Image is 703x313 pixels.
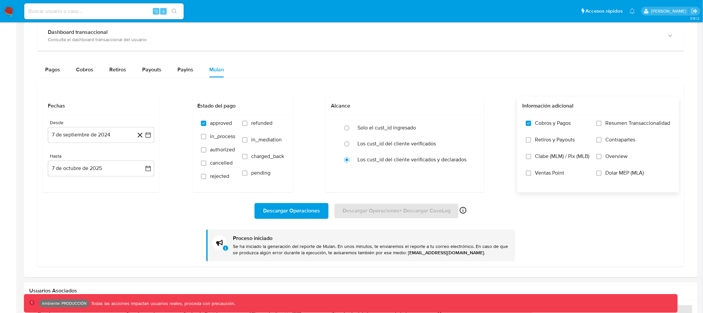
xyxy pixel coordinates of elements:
span: s [162,8,164,14]
a: Salir [691,8,698,15]
h2: Usuarios Asociados [29,288,692,294]
span: Accesos rápidos [586,8,623,15]
span: 3.161.2 [690,16,700,21]
a: Notificaciones [630,8,635,14]
p: diego.assum@mercadolibre.com [651,8,689,14]
p: Ambiente: PRODUCCIÓN [42,302,87,305]
button: search-icon [167,7,181,16]
input: Buscar usuario o caso... [24,7,184,16]
span: ⌥ [153,8,158,14]
p: Todas las acciones impactan usuarios reales, proceda con precaución. [89,300,236,307]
